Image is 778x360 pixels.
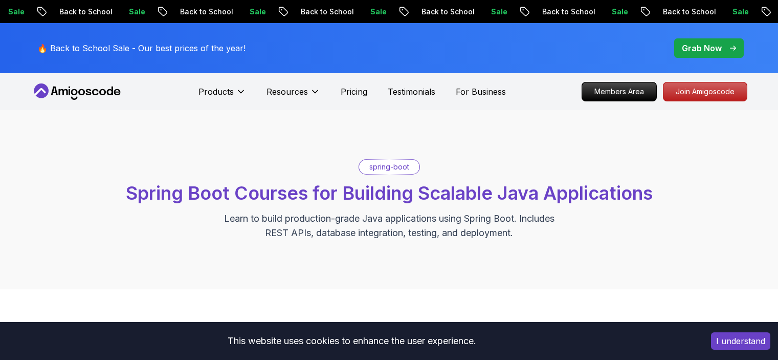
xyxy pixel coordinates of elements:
[582,82,657,101] a: Members Area
[217,211,561,240] p: Learn to build production-grade Java applications using Spring Boot. Includes REST APIs, database...
[663,82,747,101] a: Join Amigoscode
[392,7,461,17] p: Back to School
[150,7,220,17] p: Back to School
[513,7,582,17] p: Back to School
[126,182,653,204] span: Spring Boot Courses for Building Scalable Java Applications
[99,7,132,17] p: Sale
[711,332,770,350] button: Accept cookies
[369,162,409,172] p: spring-boot
[266,86,320,106] button: Resources
[582,7,615,17] p: Sale
[703,7,736,17] p: Sale
[198,86,234,98] p: Products
[456,86,506,98] a: For Business
[30,7,99,17] p: Back to School
[341,7,373,17] p: Sale
[388,86,435,98] a: Testimonials
[341,86,367,98] a: Pricing
[582,82,656,101] p: Members Area
[220,7,253,17] p: Sale
[37,42,246,54] p: 🔥 Back to School Sale - Our best prices of the year!
[266,86,308,98] p: Resources
[633,7,703,17] p: Back to School
[461,7,494,17] p: Sale
[271,7,341,17] p: Back to School
[198,86,246,106] button: Products
[682,42,722,54] p: Grab Now
[8,330,696,352] div: This website uses cookies to enhance the user experience.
